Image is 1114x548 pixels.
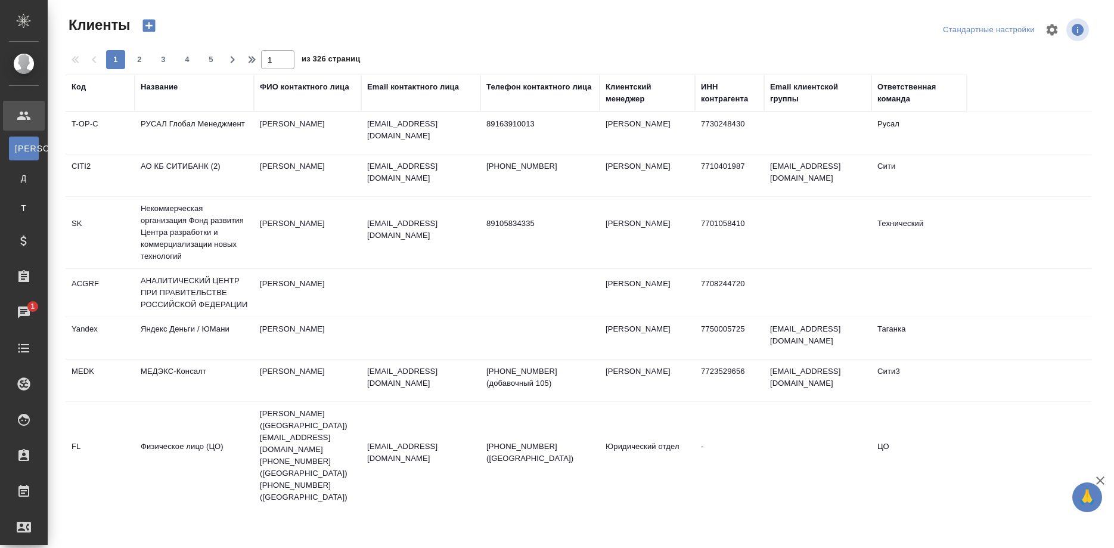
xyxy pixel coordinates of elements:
td: [PERSON_NAME] [254,212,361,253]
span: 2 [130,54,149,66]
td: [PERSON_NAME] [600,360,695,401]
td: ACGRF [66,272,135,314]
span: из 326 страниц [302,52,360,69]
span: 1 [23,301,42,312]
td: Сити [871,154,967,196]
div: split button [940,21,1038,39]
td: Yandex [66,317,135,359]
td: [PERSON_NAME] ([GEOGRAPHIC_DATA]) [EMAIL_ADDRESS][DOMAIN_NAME] [PHONE_NUMBER] ([GEOGRAPHIC_DATA])... [254,402,361,509]
td: Яндекс Деньги / ЮМани [135,317,254,359]
td: 7701058410 [695,212,764,253]
td: РУСАЛ Глобал Менеджмент [135,112,254,154]
div: Код [72,81,86,93]
a: Т [9,196,39,220]
button: Создать [135,16,163,36]
div: Ответственная команда [877,81,961,105]
p: 89163910013 [486,118,594,130]
td: [EMAIL_ADDRESS][DOMAIN_NAME] [764,360,871,401]
td: [PERSON_NAME] [254,317,361,359]
td: МЕДЭКС-Консалт [135,360,254,401]
p: [PHONE_NUMBER] ([GEOGRAPHIC_DATA]) [486,441,594,465]
a: [PERSON_NAME] [9,137,39,160]
td: Русал [871,112,967,154]
td: FL [66,435,135,476]
button: 4 [178,50,197,69]
td: 7708244720 [695,272,764,314]
td: [PERSON_NAME] [600,317,695,359]
button: 2 [130,50,149,69]
td: [PERSON_NAME] [600,212,695,253]
span: Клиенты [66,16,130,35]
span: [PERSON_NAME] [15,143,33,154]
span: Настроить таблицу [1038,16,1066,44]
span: 4 [178,54,197,66]
p: [EMAIL_ADDRESS][DOMAIN_NAME] [367,160,474,184]
td: SK [66,212,135,253]
td: [PERSON_NAME] [254,360,361,401]
td: Таганка [871,317,967,359]
div: ИНН контрагента [701,81,758,105]
td: [PERSON_NAME] [600,272,695,314]
td: Юридический отдел [600,435,695,476]
td: MEDK [66,360,135,401]
a: Д [9,166,39,190]
td: Технический [871,212,967,253]
td: Сити3 [871,360,967,401]
p: [EMAIL_ADDRESS][DOMAIN_NAME] [367,118,474,142]
span: Д [15,172,33,184]
div: Email контактного лица [367,81,459,93]
td: ЦО [871,435,967,476]
div: Email клиентской группы [770,81,865,105]
span: Посмотреть информацию [1066,18,1091,41]
span: Т [15,202,33,214]
p: [EMAIL_ADDRESS][DOMAIN_NAME] [367,441,474,465]
p: [PHONE_NUMBER] (добавочный 105) [486,366,594,389]
td: Физическое лицо (ЦО) [135,435,254,476]
td: CITI2 [66,154,135,196]
div: Клиентский менеджер [606,81,689,105]
td: 7750005725 [695,317,764,359]
td: 7730248430 [695,112,764,154]
div: ФИО контактного лица [260,81,349,93]
span: 🙏 [1077,485,1097,510]
td: 7723529656 [695,360,764,401]
td: - [695,435,764,476]
td: [PERSON_NAME] [254,112,361,154]
td: Некоммерческая организация Фонд развития Центра разработки и коммерциализации новых технологий [135,197,254,268]
td: [EMAIL_ADDRESS][DOMAIN_NAME] [764,154,871,196]
a: 1 [3,298,45,327]
p: [EMAIL_ADDRESS][DOMAIN_NAME] [367,218,474,242]
button: 3 [154,50,173,69]
td: [PERSON_NAME] [600,112,695,154]
td: 7710401987 [695,154,764,196]
td: АО КБ СИТИБАНК (2) [135,154,254,196]
td: [PERSON_NAME] [600,154,695,196]
p: [PHONE_NUMBER] [486,160,594,172]
td: [PERSON_NAME] [254,154,361,196]
td: [PERSON_NAME] [254,272,361,314]
p: 89105834335 [486,218,594,230]
td: [EMAIL_ADDRESS][DOMAIN_NAME] [764,317,871,359]
div: Название [141,81,178,93]
p: [EMAIL_ADDRESS][DOMAIN_NAME] [367,366,474,389]
span: 3 [154,54,173,66]
div: Телефон контактного лица [486,81,592,93]
span: 5 [201,54,221,66]
button: 🙏 [1072,482,1102,512]
td: T-OP-C [66,112,135,154]
button: 5 [201,50,221,69]
td: АНАЛИТИЧЕСКИЙ ЦЕНТР ПРИ ПРАВИТЕЛЬСТВЕ РОССИЙСКОЙ ФЕДЕРАЦИИ [135,269,254,317]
